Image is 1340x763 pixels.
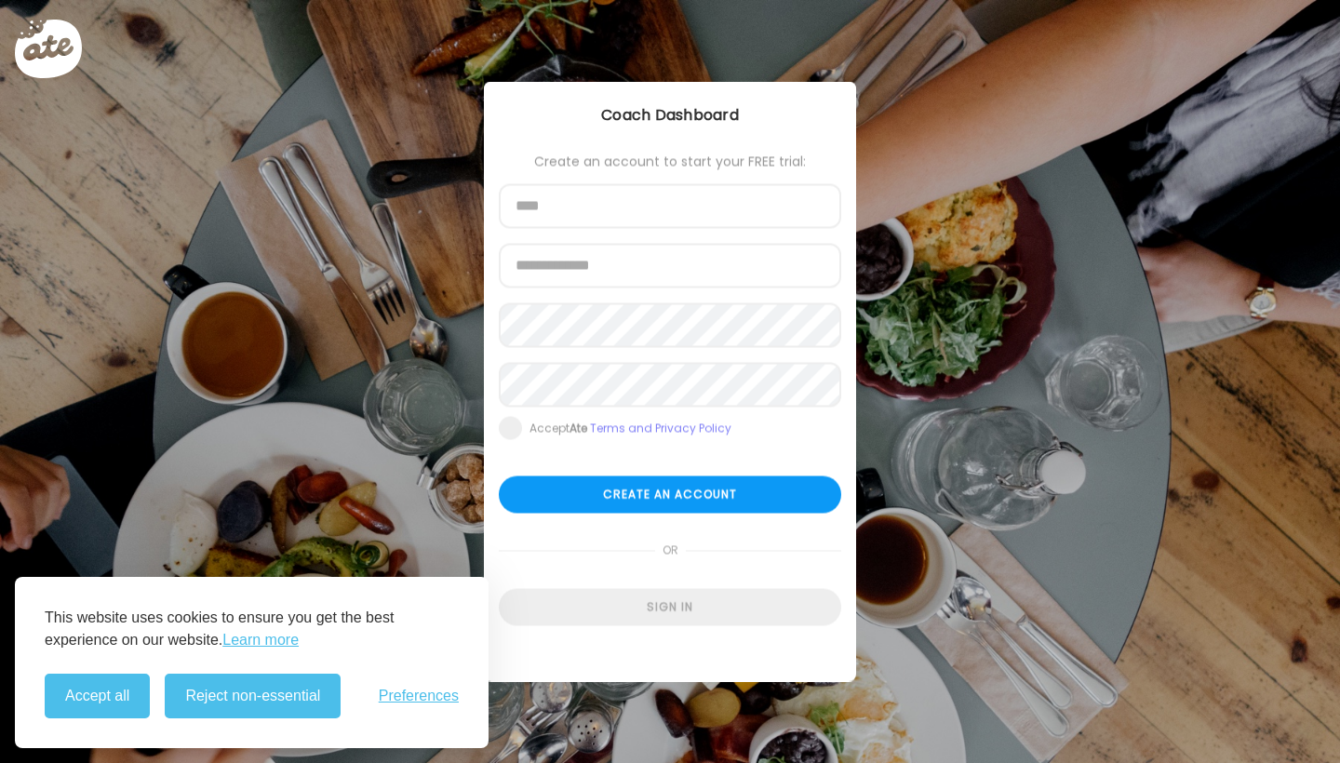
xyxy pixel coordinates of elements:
[590,421,731,436] a: Terms and Privacy Policy
[569,421,587,436] b: Ate
[499,476,841,514] div: Create an account
[499,589,841,626] div: Sign in
[655,532,686,569] span: or
[379,688,459,704] span: Preferences
[45,674,150,718] button: Accept all cookies
[379,688,459,704] button: Toggle preferences
[499,154,841,169] div: Create an account to start your FREE trial:
[222,629,299,651] a: Learn more
[529,422,731,436] div: Accept
[45,607,459,651] p: This website uses cookies to ensure you get the best experience on our website.
[165,674,341,718] button: Reject non-essential
[484,104,856,127] div: Coach Dashboard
